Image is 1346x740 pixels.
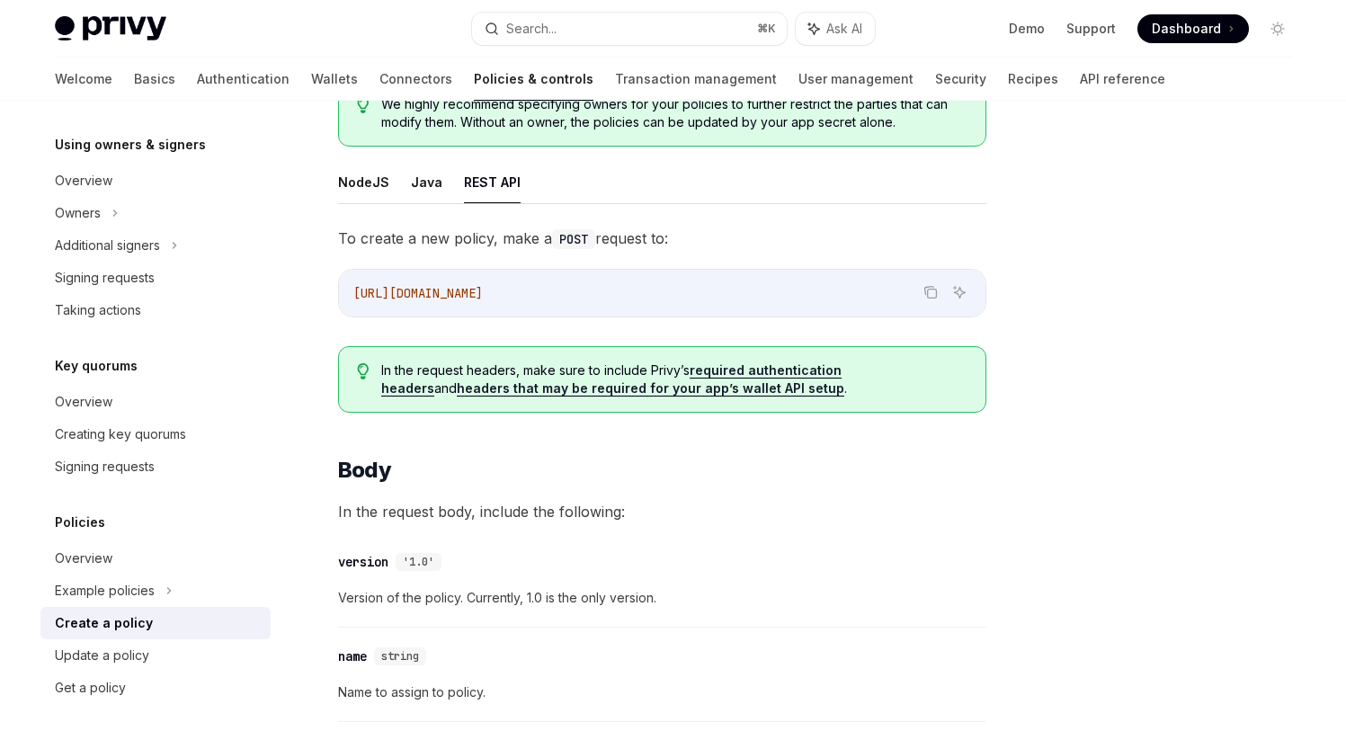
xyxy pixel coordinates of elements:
[472,13,787,45] button: Search...⌘K
[55,267,155,289] div: Signing requests
[197,58,290,101] a: Authentication
[353,285,483,301] span: [URL][DOMAIN_NAME]
[55,456,155,477] div: Signing requests
[464,161,521,203] button: REST API
[615,58,777,101] a: Transaction management
[338,647,367,665] div: name
[338,226,986,251] span: To create a new policy, make a request to:
[338,161,389,203] button: NodeJS
[40,639,271,672] a: Update a policy
[381,361,967,397] span: In the request headers, make sure to include Privy’s and .
[55,612,153,634] div: Create a policy
[55,512,105,533] h5: Policies
[338,499,986,524] span: In the request body, include the following:
[55,677,126,699] div: Get a policy
[474,58,593,101] a: Policies & controls
[411,161,442,203] button: Java
[381,95,967,131] span: We highly recommend specifying owners for your policies to further restrict the parties that can ...
[403,555,434,569] span: '1.0'
[40,607,271,639] a: Create a policy
[40,672,271,704] a: Get a policy
[55,580,155,602] div: Example policies
[1152,20,1221,38] span: Dashboard
[55,355,138,377] h5: Key quorums
[338,553,388,571] div: version
[55,134,206,156] h5: Using owners & signers
[55,391,112,413] div: Overview
[948,281,971,304] button: Ask AI
[757,22,776,36] span: ⌘ K
[1263,14,1292,43] button: Toggle dark mode
[919,281,942,304] button: Copy the contents from the code block
[55,58,112,101] a: Welcome
[55,202,101,224] div: Owners
[552,229,595,249] code: POST
[506,18,557,40] div: Search...
[134,58,175,101] a: Basics
[55,548,112,569] div: Overview
[40,542,271,575] a: Overview
[338,587,986,609] span: Version of the policy. Currently, 1.0 is the only version.
[381,649,419,664] span: string
[55,423,186,445] div: Creating key quorums
[379,58,452,101] a: Connectors
[55,645,149,666] div: Update a policy
[357,97,370,113] svg: Tip
[457,380,844,397] a: headers that may be required for your app’s wallet API setup
[826,20,862,38] span: Ask AI
[40,418,271,450] a: Creating key quorums
[357,363,370,379] svg: Tip
[40,450,271,483] a: Signing requests
[55,299,141,321] div: Taking actions
[1009,20,1045,38] a: Demo
[1080,58,1165,101] a: API reference
[1066,20,1116,38] a: Support
[40,294,271,326] a: Taking actions
[935,58,986,101] a: Security
[55,170,112,192] div: Overview
[40,262,271,294] a: Signing requests
[40,386,271,418] a: Overview
[798,58,914,101] a: User management
[338,682,986,703] span: Name to assign to policy.
[40,165,271,197] a: Overview
[55,235,160,256] div: Additional signers
[55,16,166,41] img: light logo
[796,13,875,45] button: Ask AI
[1137,14,1249,43] a: Dashboard
[338,457,392,483] strong: Body
[311,58,358,101] a: Wallets
[1008,58,1058,101] a: Recipes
